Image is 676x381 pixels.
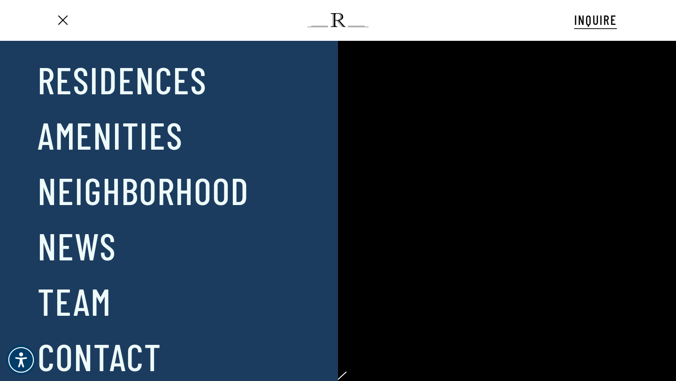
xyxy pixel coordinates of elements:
[38,166,249,214] a: Neighborhood
[38,332,161,381] a: Contact
[38,221,116,270] a: News
[307,13,368,27] img: The Regent
[574,12,617,28] span: INQUIRE
[38,110,183,159] a: Amenities
[38,55,207,104] a: Residences
[54,15,70,25] a: Navigation Menu
[38,276,111,325] a: Team
[6,345,36,375] div: Accessibility Menu
[574,11,617,29] a: INQUIRE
